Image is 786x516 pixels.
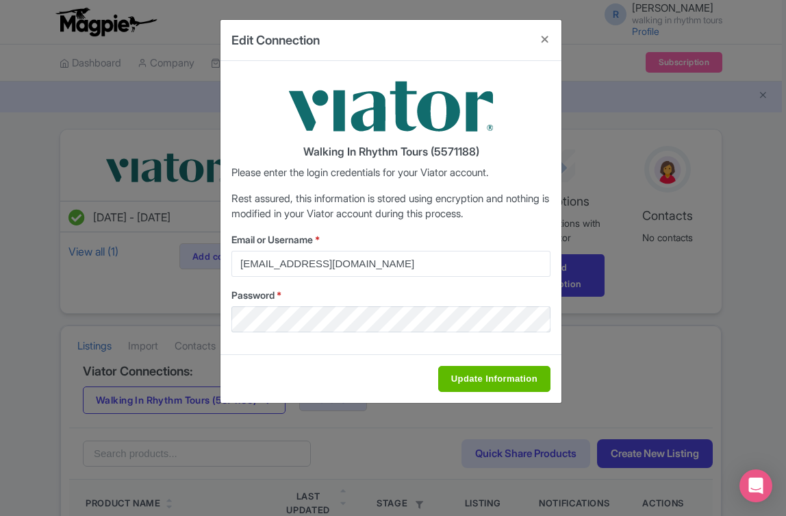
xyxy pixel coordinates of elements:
[231,165,550,181] p: Please enter the login credentials for your Viator account.
[231,31,320,49] h4: Edit Connection
[739,469,772,502] div: Open Intercom Messenger
[231,146,550,158] h4: Walking In Rhythm Tours (5571188)
[288,72,494,140] img: viator-9033d3fb01e0b80761764065a76b653a.png
[231,234,313,245] span: Email or Username
[529,20,561,59] button: Close
[438,366,550,392] input: Update Information
[231,289,275,301] span: Password
[231,191,550,222] p: Rest assured, this information is stored using encryption and nothing is modified in your Viator ...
